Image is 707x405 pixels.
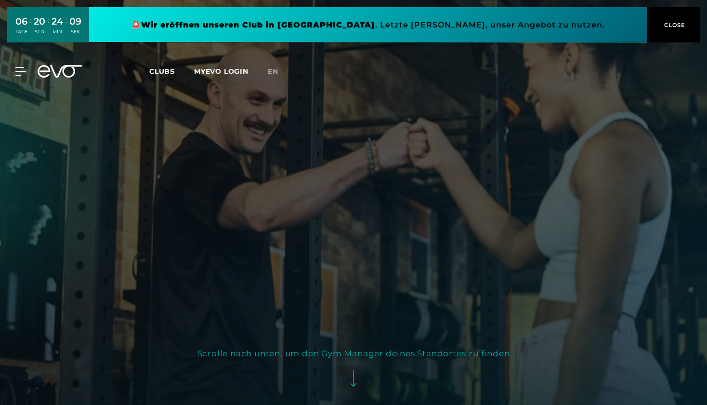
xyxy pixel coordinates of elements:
div: Scrolle nach unten, um den Gym Manager deines Standortes zu finden [197,346,510,361]
div: MIN [52,28,63,35]
div: : [65,15,67,41]
div: 06 [15,14,27,28]
div: 24 [52,14,63,28]
div: TAGE [15,28,27,35]
button: Scrolle nach unten, um den Gym Manager deines Standortes zu finden [197,346,510,395]
span: CLOSE [662,21,685,29]
span: Clubs [149,67,175,76]
a: MYEVO LOGIN [194,67,249,76]
div: 20 [34,14,45,28]
div: : [30,15,31,41]
div: 09 [69,14,81,28]
a: Clubs [149,67,194,76]
div: STD [34,28,45,35]
a: en [268,66,290,77]
button: CLOSE [647,7,700,42]
span: en [268,67,278,76]
div: SEK [69,28,81,35]
div: : [48,15,49,41]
